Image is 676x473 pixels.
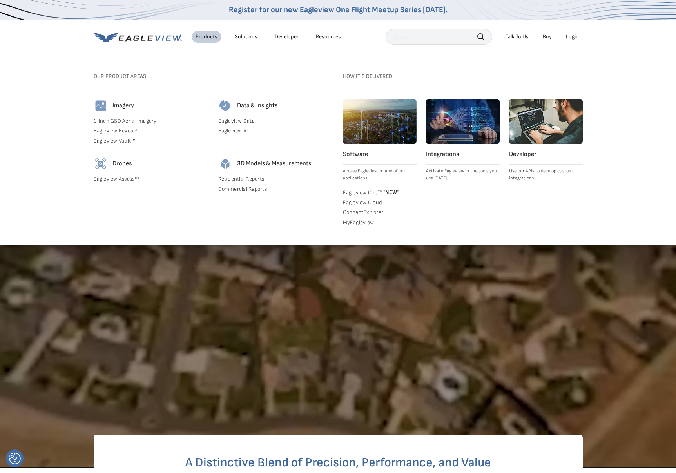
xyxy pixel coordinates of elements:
button: Consent Preferences [9,453,21,464]
h3: Our Product Areas [94,73,333,80]
h4: Developer [509,150,583,158]
a: Buy [543,33,552,40]
div: Resources [316,33,341,40]
p: Use our APIs to develop custom integrations. [509,168,583,182]
a: Eagleview Vault™ [94,138,209,145]
a: Eagleview Data [218,118,333,125]
a: Residential Reports [218,176,333,183]
h4: Software [343,150,417,158]
a: ConnectExplorer [343,209,417,216]
a: Eagleview AI [218,127,333,134]
div: Products [196,33,217,40]
h4: Data & Insights [237,102,277,110]
img: Revisit consent button [9,453,21,464]
a: Developer Use our APIs to develop custom integrations. [509,99,583,182]
a: Eagleview Assess™ [94,176,209,183]
input: Search [386,29,492,45]
h3: How it's Delivered [343,73,583,80]
img: integrations.webp [426,99,500,144]
img: data-icon.svg [218,99,232,113]
img: imagery-icon.svg [94,99,108,113]
img: drones-icon.svg [94,157,108,171]
a: MyEagleview [343,219,417,226]
h4: Drones [112,160,132,168]
p: Activate Eagleview in the tools you use [DATE]. [426,168,500,182]
img: software.webp [343,99,417,144]
a: Eagleview Reveal® [94,127,209,134]
a: Integrations Activate Eagleview in the tools you use [DATE]. [426,99,500,182]
h2: A Distinctive Blend of Precision, Performance, and Value [125,457,551,469]
h4: Integrations [426,150,500,158]
h4: 3D Models & Measurements [237,160,311,168]
a: 1-Inch GSD Aerial Imagery [94,118,209,125]
h4: Imagery [112,102,134,110]
a: Eagleview One™ *NEW* [343,188,417,196]
div: Solutions [235,33,257,40]
img: 3d-models-icon.svg [218,157,232,171]
div: Talk To Us [506,33,529,40]
a: Eagleview Cloud [343,199,417,206]
p: Access Eagleview on any of our applications. [343,168,417,182]
div: Login [566,33,579,40]
a: Commercial Reports [218,186,333,193]
span: NEW [382,189,399,196]
img: developer.webp [509,99,583,144]
a: Register for our new Eagleview One Flight Meetup Series [DATE]. [229,5,448,14]
a: Developer [275,33,299,40]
